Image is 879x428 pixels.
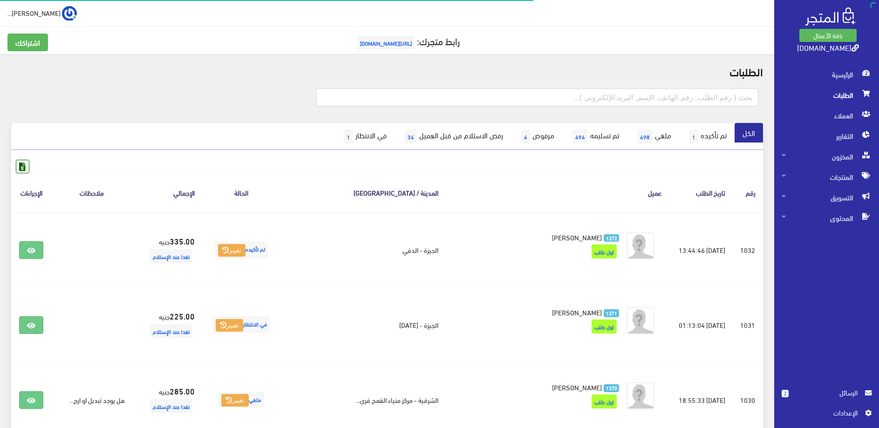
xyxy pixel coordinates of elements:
[202,173,280,212] th: الحالة
[637,129,653,143] span: 498
[11,173,51,212] th: الإجراءات
[461,382,619,392] a: 1370 [PERSON_NAME]
[344,129,353,143] span: 1
[552,306,602,319] span: [PERSON_NAME]
[62,6,77,21] img: ...
[774,126,879,146] a: التقارير
[218,244,245,257] button: تغيير
[7,7,61,19] span: [PERSON_NAME]...
[334,123,395,150] a: في الانتظار1
[774,208,879,228] a: المحتوى
[799,29,857,42] a: باقة الأعمال
[132,212,202,288] td: جنيه
[552,380,602,394] span: [PERSON_NAME]
[789,408,857,418] span: اﻹعدادات
[280,212,445,288] td: الجيزة - الدقي
[669,173,733,212] th: تاريخ الطلب
[213,317,270,333] span: في الانتظار
[316,88,758,106] input: بحث ( رقم الطلب, رقم الهاتف, الإسم, البريد اﻹلكتروني )...
[511,123,562,150] a: مرفوض4
[150,324,192,338] span: نقدا عند الإستلام
[733,287,763,362] td: 1031
[782,167,872,187] span: المنتجات
[774,167,879,187] a: المنتجات
[782,64,872,85] span: الرئيسية
[782,105,872,126] span: العملاء
[733,212,763,288] td: 1032
[562,123,627,150] a: تم تسليمه494
[735,123,763,143] a: الكل
[733,173,763,212] th: رقم
[782,208,872,228] span: المحتوى
[170,385,195,397] strong: 285.00
[592,394,617,408] span: اول طلب
[604,234,619,242] span: 1372
[797,41,859,54] a: [DOMAIN_NAME]
[774,105,879,126] a: العملاء
[782,126,872,146] span: التقارير
[592,319,617,333] span: اول طلب
[405,129,417,143] span: 34
[796,387,858,398] span: الرسائل
[774,146,879,167] a: المخزون
[7,6,77,20] a: ... [PERSON_NAME]...
[552,231,602,244] span: [PERSON_NAME]
[782,146,872,167] span: المخزون
[395,123,511,150] a: رفض الاستلام من قبل العميل34
[774,64,879,85] a: الرئيسية
[216,319,243,332] button: تغيير
[11,65,763,77] h2: الطلبات
[357,36,415,50] span: [URL][DOMAIN_NAME]
[627,382,654,410] img: avatar.png
[805,7,855,26] img: .
[627,123,679,150] a: ملغي498
[689,129,698,143] span: 1
[150,249,192,263] span: نقدا عند الإستلام
[461,307,619,317] a: 1371 [PERSON_NAME]
[461,232,619,242] a: 1372 [PERSON_NAME]
[782,390,789,397] span: 2
[355,32,460,49] a: رابط متجرك:[URL][DOMAIN_NAME]
[150,399,192,413] span: نقدا عند الإستلام
[215,242,268,258] span: تم تأكيده
[604,384,619,392] span: 1370
[627,232,654,260] img: avatar.png
[51,173,132,212] th: ملاحظات
[604,309,619,317] span: 1371
[592,245,617,258] span: اول طلب
[446,173,669,212] th: عميل
[280,173,445,212] th: المدينة / [GEOGRAPHIC_DATA]
[782,387,872,408] a: 2 الرسائل
[218,392,264,408] span: ملغي
[280,287,445,362] td: الجيزة - [DATE]
[669,212,733,288] td: [DATE] 13:44:46
[7,34,48,51] a: اشتراكك
[572,129,588,143] span: 494
[132,173,202,212] th: اﻹجمالي
[679,123,735,150] a: تم تأكيده1
[782,85,872,105] span: الطلبات
[669,287,733,362] td: [DATE] 01:13:04
[132,287,202,362] td: جنيه
[774,85,879,105] a: الطلبات
[521,129,530,143] span: 4
[170,235,195,247] strong: 335.00
[221,394,249,407] button: تغيير
[170,310,195,322] strong: 225.00
[782,187,872,208] span: التسويق
[782,408,872,422] a: اﻹعدادات
[627,307,654,335] img: avatar.png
